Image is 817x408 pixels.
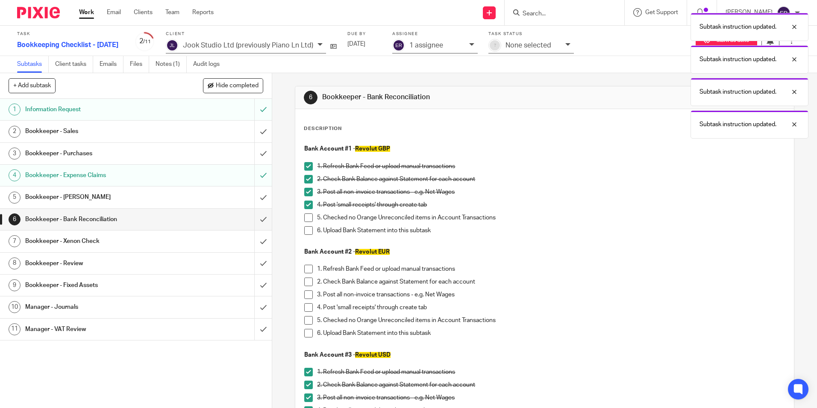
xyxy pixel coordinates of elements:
[317,368,785,376] p: 1. Refresh Bank Feed or upload manual transactions
[25,147,172,160] h1: Bookkeeper - Purchases
[9,78,56,93] button: + Add subtask
[9,213,21,225] div: 6
[135,36,155,46] div: 2
[25,301,172,313] h1: Manager - Journals
[317,162,785,171] p: 1. Refresh Bank Feed or upload manual transactions
[166,39,179,52] img: svg%3E
[165,8,179,17] a: Team
[17,7,60,18] img: Pixie
[100,56,123,73] a: Emails
[317,175,785,183] p: 2. Check Bank Balance against Statement for each account
[355,146,390,152] span: Revolut GBP
[355,249,390,255] span: Revolut EUR
[55,56,93,73] a: Client tasks
[216,83,259,89] span: Hide completed
[25,323,172,336] h1: Manager - VAT Review
[156,56,187,73] a: Notes (1)
[347,31,382,37] label: Due by
[317,265,785,273] p: 1. Refresh Bank Feed or upload manual transactions
[9,148,21,160] div: 3
[166,31,337,37] label: Client
[699,88,776,96] p: Subtask instruction updated.
[392,39,405,52] img: svg%3E
[17,56,49,73] a: Subtasks
[25,279,172,292] h1: Bookkeeper - Fixed Assets
[777,6,791,20] img: svg%3E
[107,8,121,17] a: Email
[25,125,172,138] h1: Bookkeeper - Sales
[25,191,172,204] h1: Bookkeeper - [PERSON_NAME]
[355,352,391,358] span: Revolut USD
[322,93,563,102] h1: Bookkeeper - Bank Reconciliation
[304,146,390,152] strong: Bank Account #1 -
[192,8,214,17] a: Reports
[317,213,785,222] p: 5. Checked no Orange Unreconciled items in Account Transactions
[9,126,21,138] div: 2
[9,257,21,269] div: 8
[25,235,172,248] h1: Bookkeeper - Xenon Check
[699,120,776,129] p: Subtask instruction updated.
[79,8,94,17] a: Work
[317,329,785,337] p: 6. Upload Bank Statement into this subtask
[134,8,153,17] a: Clients
[9,192,21,204] div: 5
[317,290,785,299] p: 3. Post all non-invoice transactions - e.g. Net Wages
[130,56,149,73] a: Files
[9,301,21,313] div: 10
[193,56,226,73] a: Audit logs
[9,169,21,181] div: 4
[183,41,313,49] p: Jook Studio Ltd (previously Piano Ln Ltd)
[317,303,785,312] p: 4. Post 'small receipts' through create tab
[392,31,478,37] label: Assignee
[9,279,21,291] div: 9
[699,23,776,31] p: Subtask instruction updated.
[317,226,785,235] p: 6. Upload Bank Statement into this subtask
[25,169,172,182] h1: Bookkeeper - Expense Claims
[9,103,21,115] div: 1
[347,41,365,47] span: [DATE]
[317,381,785,389] p: 2. Check Bank Balance against Statement for each account
[317,278,785,286] p: 2. Check Bank Balance against Statement for each account
[25,213,172,226] h1: Bookkeeper - Bank Reconciliation
[317,316,785,325] p: 5. Checked no Orange Unreconciled items in Account Transactions
[9,323,21,335] div: 11
[304,249,390,255] strong: Bank Account #2 -
[317,201,785,209] p: 4. Post 'small receipts' through create tab
[304,91,317,104] div: 6
[9,235,21,247] div: 7
[304,352,391,358] strong: Bank Account #3 -
[317,393,785,402] p: 3. Post all non-invoice transactions - e.g. Net Wages
[317,188,785,196] p: 3. Post all non-invoice transactions - e.g. Net Wages
[143,39,151,44] small: /11
[25,103,172,116] h1: Information Request
[203,78,263,93] button: Hide completed
[304,125,342,132] p: Description
[25,257,172,270] h1: Bookkeeper - Review
[699,55,776,64] p: Subtask instruction updated.
[17,31,124,37] label: Task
